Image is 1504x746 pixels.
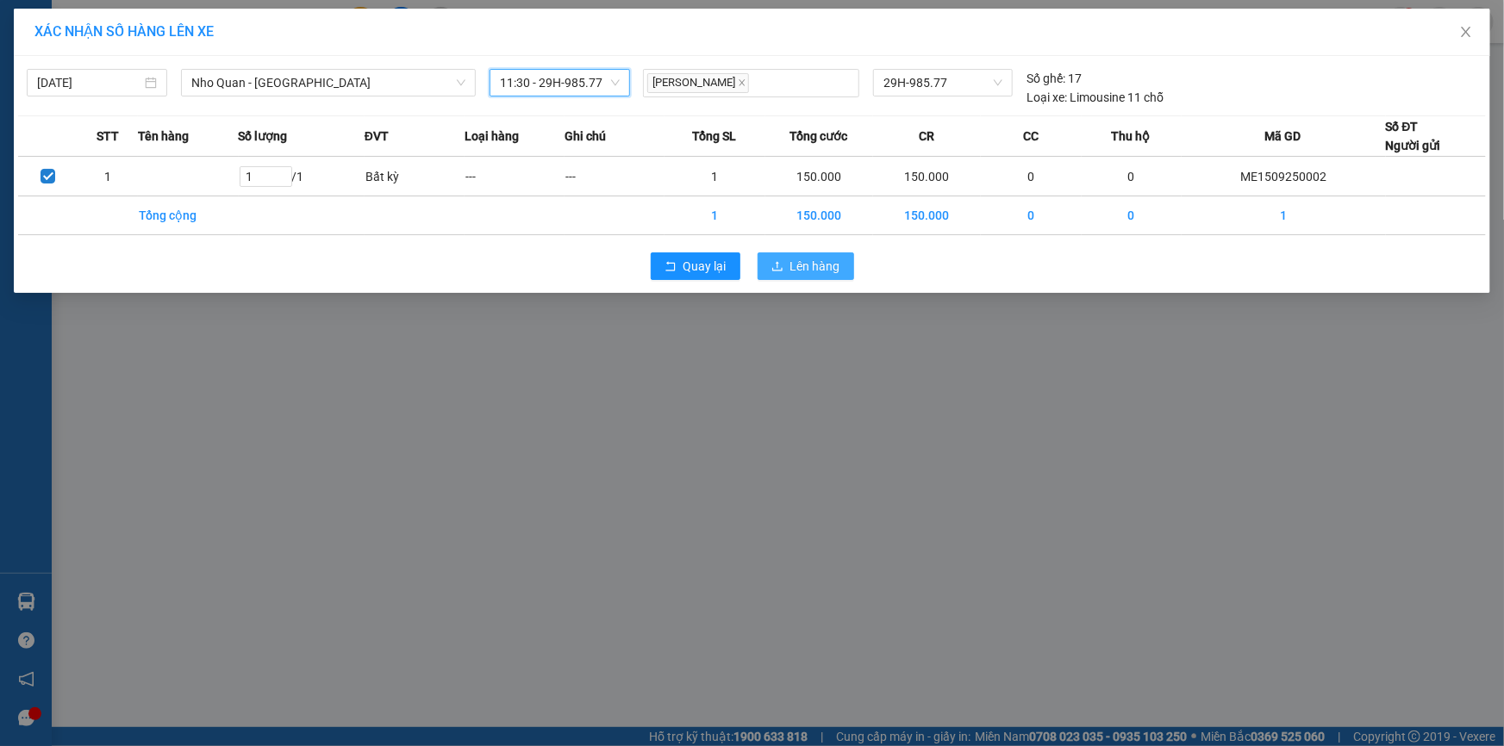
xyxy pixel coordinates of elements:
span: Tổng SL [692,127,736,146]
td: 0 [1082,196,1182,235]
span: Quay lại [683,257,727,276]
td: / 1 [239,157,365,196]
td: ME1509250002 [1182,157,1386,196]
span: down [456,78,466,88]
td: --- [565,157,665,196]
span: close [738,78,746,87]
input: 15/09/2025 [37,73,141,92]
span: Ghi chú [565,127,606,146]
td: 150.000 [873,157,981,196]
span: Loại xe: [1027,88,1067,107]
div: 17 [1027,69,1082,88]
td: 1 [665,157,764,196]
span: Thu hộ [1112,127,1151,146]
span: 29H-985.77 [883,70,1002,96]
span: XÁC NHẬN SỐ HÀNG LÊN XE [34,23,214,40]
div: Số ĐT Người gửi [1386,117,1441,155]
span: Tổng cước [789,127,847,146]
span: Mã GD [1265,127,1301,146]
td: 1 [1182,196,1386,235]
td: 0 [981,157,1081,196]
td: Tổng cộng [138,196,238,235]
span: CR [919,127,934,146]
td: 150.000 [765,196,873,235]
span: 11:30 - 29H-985.77 [500,70,620,96]
span: Lên hàng [790,257,840,276]
button: uploadLên hàng [758,252,854,280]
td: --- [465,157,565,196]
td: 0 [981,196,1081,235]
span: Loại hàng [465,127,519,146]
td: Bất kỳ [365,157,465,196]
span: STT [97,127,119,146]
span: ĐVT [365,127,389,146]
span: Số ghế: [1027,69,1065,88]
span: Nho Quan - Hà Nội [191,70,465,96]
td: 1 [78,157,139,196]
span: close [1459,25,1473,39]
td: 150.000 [873,196,981,235]
span: CC [1023,127,1039,146]
span: Tên hàng [138,127,189,146]
td: 1 [665,196,764,235]
span: [PERSON_NAME] [647,73,749,93]
td: 150.000 [765,157,873,196]
div: Limousine 11 chỗ [1027,88,1164,107]
td: 0 [1082,157,1182,196]
button: Close [1442,9,1490,57]
span: rollback [665,260,677,274]
span: upload [771,260,783,274]
span: Số lượng [239,127,288,146]
button: rollbackQuay lại [651,252,740,280]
